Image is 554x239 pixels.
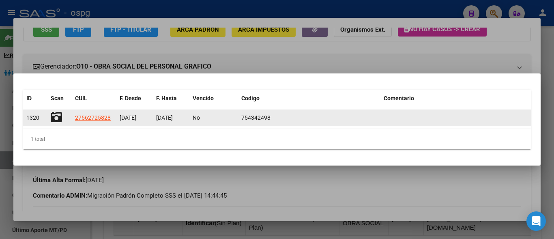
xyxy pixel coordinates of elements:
[241,95,260,101] span: Codigo
[241,114,271,121] span: 754342498
[120,95,141,101] span: F. Desde
[120,114,136,121] span: [DATE]
[189,90,238,107] datatable-header-cell: Vencido
[153,90,189,107] datatable-header-cell: F. Hasta
[384,95,414,101] span: Comentario
[380,90,531,107] datatable-header-cell: Comentario
[75,95,87,101] span: CUIL
[26,114,39,121] span: 1320
[23,129,531,149] div: 1 total
[26,95,32,101] span: ID
[23,90,47,107] datatable-header-cell: ID
[51,95,64,101] span: Scan
[193,114,200,121] span: No
[72,90,116,107] datatable-header-cell: CUIL
[156,95,177,101] span: F. Hasta
[526,211,546,231] div: Open Intercom Messenger
[238,90,380,107] datatable-header-cell: Codigo
[47,90,72,107] datatable-header-cell: Scan
[75,114,111,121] span: 27562725828
[193,95,214,101] span: Vencido
[116,90,153,107] datatable-header-cell: F. Desde
[156,114,173,121] span: [DATE]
